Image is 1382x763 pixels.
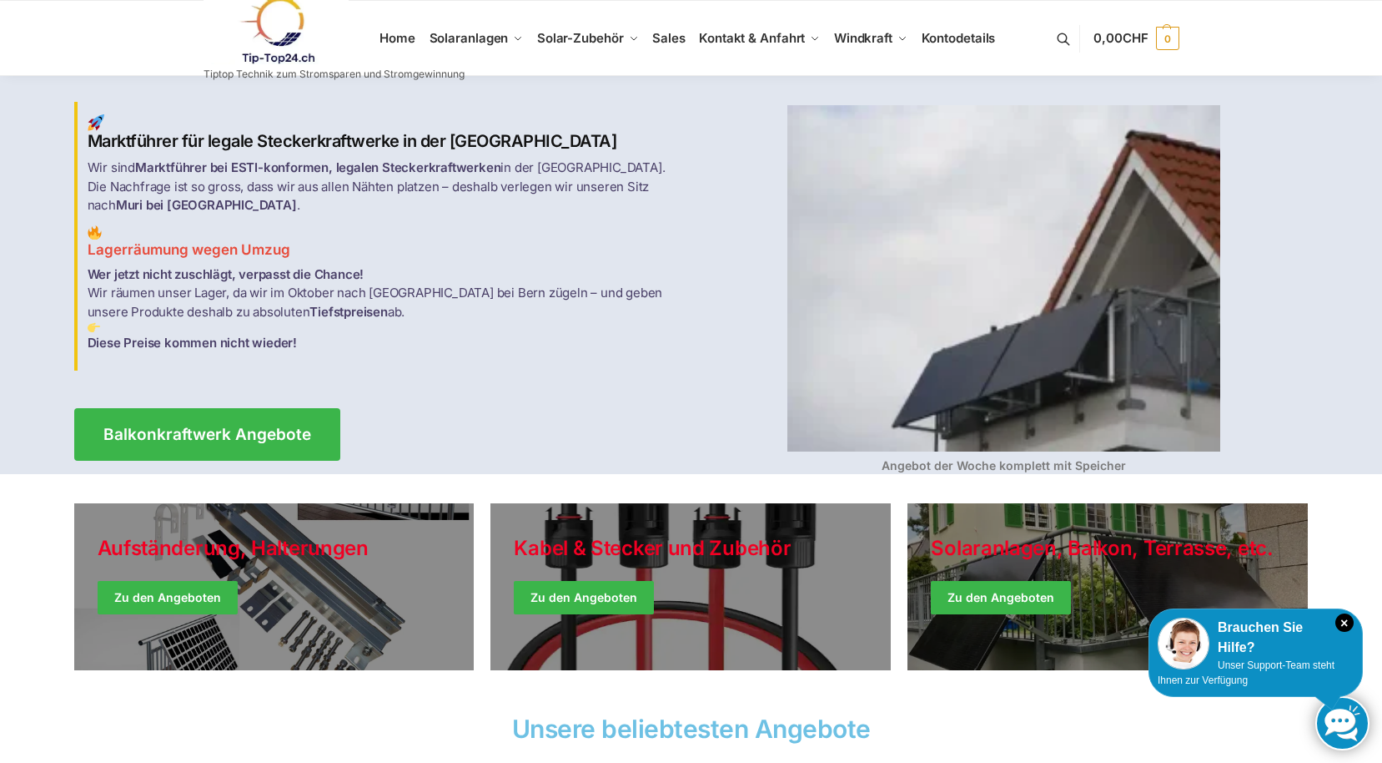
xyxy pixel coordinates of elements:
[530,1,646,76] a: Solar-Zubehör
[1335,614,1354,632] i: Schließen
[135,159,500,175] strong: Marktführer bei ESTI-konformen, legalen Steckerkraftwerken
[88,321,100,334] img: Home 3
[699,30,805,46] span: Kontakt & Anfahrt
[1156,27,1179,50] span: 0
[309,304,387,320] strong: Tiefstpreisen
[914,1,1002,76] a: Kontodetails
[907,503,1308,670] a: Winter Jackets
[88,114,681,152] h2: Marktführer für legale Steckerkraftwerke in der [GEOGRAPHIC_DATA]
[692,1,827,76] a: Kontakt & Anfahrt
[827,1,915,76] a: Windkraft
[88,159,681,215] p: Wir sind in der [GEOGRAPHIC_DATA]. Die Nachfrage ist so gross, dass wir aus allen Nähten platzen ...
[88,114,104,131] img: Home 1
[1123,30,1148,46] span: CHF
[1093,13,1178,63] a: 0,00CHF 0
[103,427,311,442] span: Balkonkraftwerk Angebote
[116,197,297,213] strong: Muri bei [GEOGRAPHIC_DATA]
[74,503,475,670] a: Holiday Style
[882,458,1126,472] strong: Angebot der Woche komplett mit Speicher
[74,716,1309,741] h2: Unsere beliebtesten Angebote
[422,1,530,76] a: Solaranlagen
[1158,618,1209,670] img: Customer service
[430,30,509,46] span: Solaranlagen
[1158,659,1334,686] span: Unser Support-Team steht Ihnen zur Verfügung
[88,335,297,351] strong: Diese Preise kommen nicht wieder!
[88,225,102,240] img: Home 2
[74,408,340,461] a: Balkonkraftwerk Angebote
[652,30,686,46] span: Sales
[787,105,1220,452] img: Home 4
[922,30,996,46] span: Kontodetails
[204,69,465,79] p: Tiptop Technik zum Stromsparen und Stromgewinnung
[646,1,692,76] a: Sales
[1093,30,1148,46] span: 0,00
[537,30,624,46] span: Solar-Zubehör
[88,266,364,282] strong: Wer jetzt nicht zuschlägt, verpasst die Chance!
[834,30,892,46] span: Windkraft
[88,225,681,260] h3: Lagerräumung wegen Umzug
[1158,618,1354,658] div: Brauchen Sie Hilfe?
[88,265,681,353] p: Wir räumen unser Lager, da wir im Oktober nach [GEOGRAPHIC_DATA] bei Bern zügeln – und geben unse...
[490,503,891,670] a: Holiday Style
